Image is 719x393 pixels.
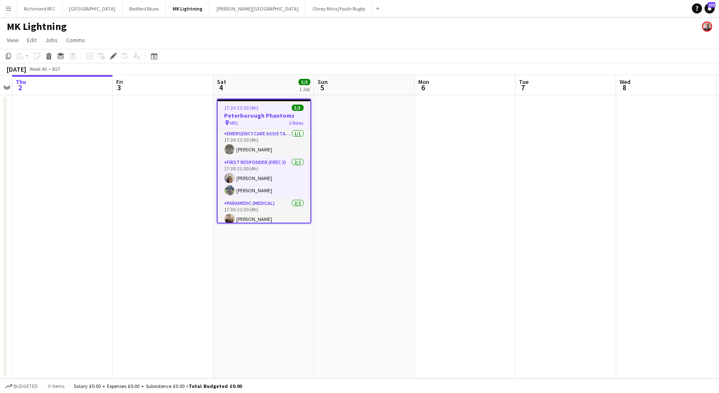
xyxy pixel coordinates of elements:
[63,35,88,46] a: Comms
[705,3,715,13] a: 222
[45,36,58,44] span: Jobs
[4,382,39,391] button: Budgeted
[62,0,123,17] button: [GEOGRAPHIC_DATA]
[16,78,26,86] span: Thu
[3,35,22,46] a: View
[218,158,310,199] app-card-role: First Responder (FREC 3)2/217:30-21:30 (4h)[PERSON_NAME][PERSON_NAME]
[7,36,19,44] span: View
[52,66,61,72] div: BST
[418,78,429,86] span: Mon
[66,36,85,44] span: Comms
[217,78,226,86] span: Sat
[17,0,62,17] button: Richmond RFC
[13,383,38,389] span: Budgeted
[299,86,310,92] div: 1 Job
[42,35,61,46] a: Jobs
[210,0,306,17] button: [PERSON_NAME][GEOGRAPHIC_DATA]
[218,112,310,119] h3: Peterborough Phantoms
[7,20,67,33] h1: MK Lightning
[318,78,328,86] span: Sun
[115,83,123,92] span: 3
[14,83,26,92] span: 2
[217,99,311,223] app-job-card: 17:30-21:30 (4h)5/5Peterborough Phantoms MKL3 RolesEmergency Care Assistant (Medical)1/117:30-21:...
[702,22,712,32] app-user-avatar: Kieren Gibson
[123,0,166,17] button: Bedford Blues
[218,129,310,158] app-card-role: Emergency Care Assistant (Medical)1/117:30-21:30 (4h)[PERSON_NAME]
[27,36,37,44] span: Edit
[218,199,310,240] app-card-role: Paramedic (Medical)2/217:30-21:30 (4h)[PERSON_NAME]
[7,65,26,73] div: [DATE]
[189,383,242,389] span: Total Budgeted £0.00
[299,79,310,85] span: 5/5
[225,105,259,111] span: 17:30-21:30 (4h)
[306,0,373,17] button: Olney Minis/Youth Rugby
[74,383,242,389] div: Salary £0.00 + Expenses £0.00 + Subsistence £0.00 =
[46,383,67,389] span: 0 items
[519,78,529,86] span: Tue
[166,0,210,17] button: MK Lightning
[518,83,529,92] span: 7
[289,120,304,126] span: 3 Roles
[216,83,226,92] span: 4
[316,83,328,92] span: 5
[618,83,631,92] span: 8
[292,105,304,111] span: 5/5
[230,120,239,126] span: MKL
[28,66,49,72] span: Week 40
[417,83,429,92] span: 6
[116,78,123,86] span: Fri
[708,2,716,8] span: 222
[24,35,40,46] a: Edit
[620,78,631,86] span: Wed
